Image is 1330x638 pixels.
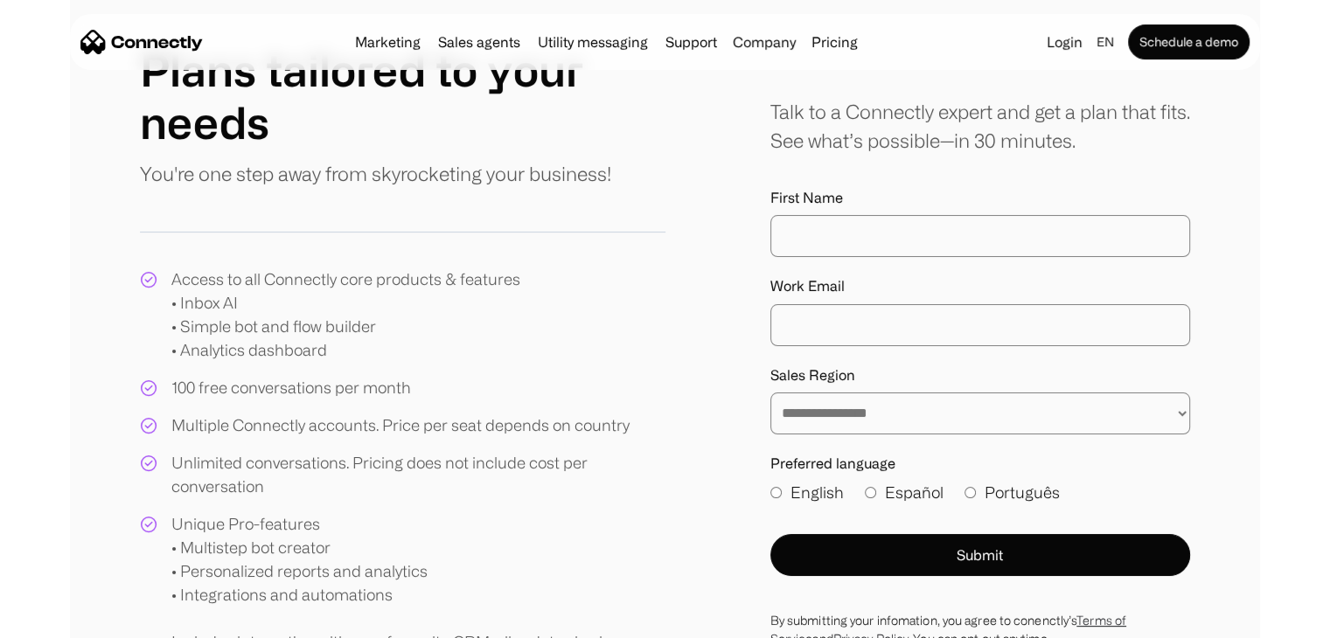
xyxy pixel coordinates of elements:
a: Support [658,35,724,49]
a: Pricing [804,35,865,49]
div: Multiple Connectly accounts. Price per seat depends on country [171,413,630,437]
a: Utility messaging [531,35,655,49]
aside: Language selected: English [17,606,105,632]
a: Sales agents [431,35,527,49]
div: 100 free conversations per month [171,376,411,399]
div: en [1097,30,1114,54]
button: Submit [770,534,1190,576]
div: Company [733,30,796,54]
div: Unlimited conversations. Pricing does not include cost per conversation [171,451,665,498]
a: Marketing [348,35,428,49]
label: Preferred language [770,455,1190,472]
div: Access to all Connectly core products & features • Inbox AI • Simple bot and flow builder • Analy... [171,267,520,362]
label: First Name [770,190,1190,206]
label: Português [964,481,1060,504]
div: Company [728,30,801,54]
p: You're one step away from skyrocketing your business! [140,159,611,188]
label: Sales Region [770,367,1190,384]
a: Login [1040,30,1090,54]
div: en [1090,30,1125,54]
ul: Language list [35,607,105,632]
a: Schedule a demo [1128,24,1250,59]
input: Português [964,487,976,498]
input: Español [865,487,876,498]
a: home [80,29,203,55]
label: English [770,481,844,504]
input: English [770,487,782,498]
div: Talk to a Connectly expert and get a plan that fits. See what’s possible—in 30 minutes. [770,97,1190,155]
label: Español [865,481,944,504]
h1: Plans tailored to your needs [140,44,665,149]
label: Work Email [770,278,1190,295]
